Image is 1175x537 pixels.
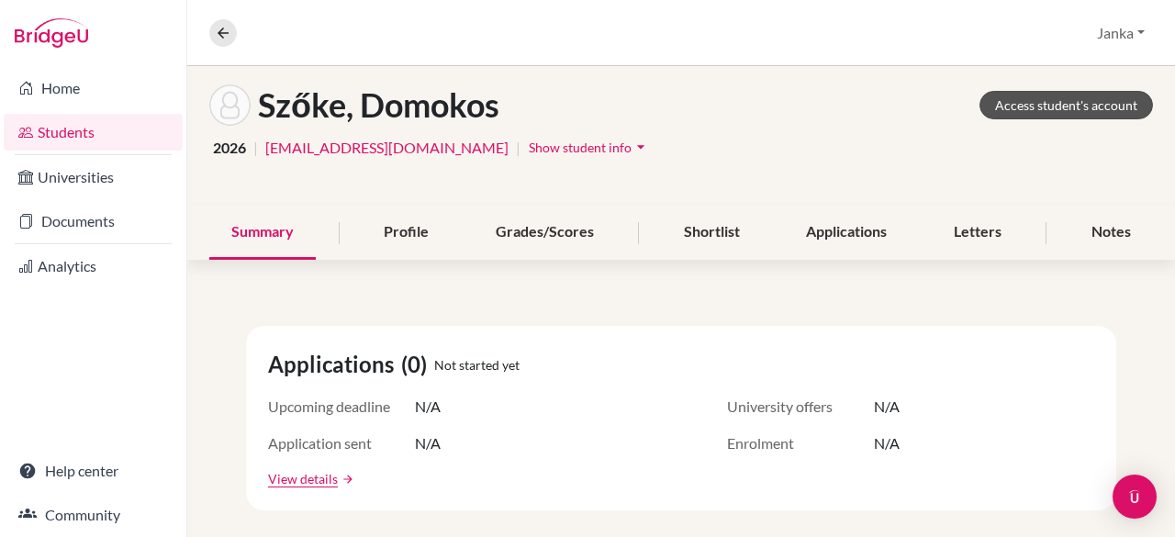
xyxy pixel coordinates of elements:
[4,248,183,285] a: Analytics
[268,396,415,418] span: Upcoming deadline
[1113,475,1157,519] div: Open Intercom Messenger
[4,159,183,196] a: Universities
[362,206,451,260] div: Profile
[874,432,900,454] span: N/A
[268,348,401,381] span: Applications
[784,206,909,260] div: Applications
[1069,206,1153,260] div: Notes
[4,70,183,106] a: Home
[1089,16,1153,50] button: Janka
[979,91,1153,119] a: Access student's account
[258,85,499,125] h1: Szőke, Domokos
[268,469,338,488] a: View details
[209,206,316,260] div: Summary
[932,206,1024,260] div: Letters
[528,133,651,162] button: Show student infoarrow_drop_down
[4,114,183,151] a: Students
[213,137,246,159] span: 2026
[434,355,520,375] span: Not started yet
[265,137,509,159] a: [EMAIL_ADDRESS][DOMAIN_NAME]
[415,432,441,454] span: N/A
[209,84,251,126] img: Domokos Szőke's avatar
[516,137,520,159] span: |
[4,203,183,240] a: Documents
[4,453,183,489] a: Help center
[727,396,874,418] span: University offers
[338,473,354,486] a: arrow_forward
[874,396,900,418] span: N/A
[4,497,183,533] a: Community
[727,432,874,454] span: Enrolment
[632,138,650,156] i: arrow_drop_down
[415,396,441,418] span: N/A
[662,206,762,260] div: Shortlist
[529,140,632,155] span: Show student info
[474,206,616,260] div: Grades/Scores
[401,348,434,381] span: (0)
[15,18,88,48] img: Bridge-U
[268,432,415,454] span: Application sent
[253,137,258,159] span: |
